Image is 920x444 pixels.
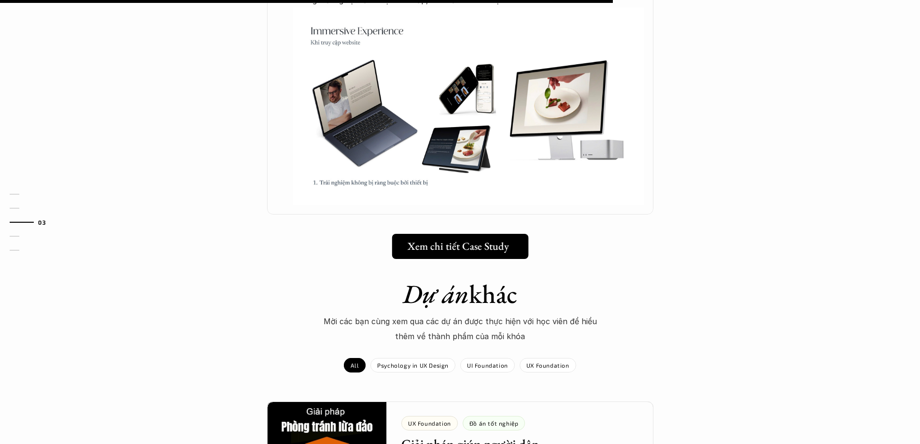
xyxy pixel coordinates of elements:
a: 03 [10,216,56,228]
p: Psychology in UX Design [377,362,449,369]
p: Mời các bạn cùng xem qua các dự án được thực hiện với học viên để hiểu thêm về thành phẩm của mỗi... [315,314,605,344]
em: Dự án [403,277,469,311]
h5: Xem chi tiết Case Study [407,240,509,252]
a: Xem chi tiết Case Study [392,234,528,259]
p: All [351,362,359,369]
p: UI Foundation [467,362,508,369]
h1: khác [291,278,629,310]
strong: 03 [38,218,46,225]
p: UX Foundation [526,362,569,369]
